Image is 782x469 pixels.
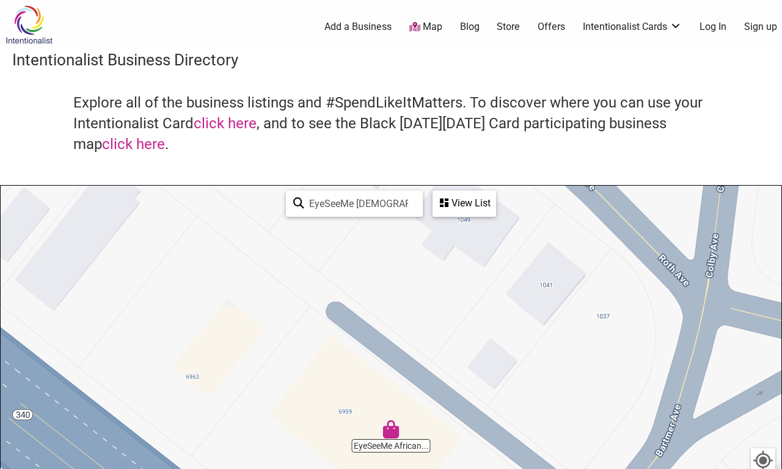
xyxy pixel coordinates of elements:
input: Type to find and filter... [304,192,415,216]
a: Store [497,20,520,34]
a: Add a Business [324,20,392,34]
a: Offers [538,20,565,34]
div: EyeSeeMe African American Children's Bookstore [382,420,400,438]
h3: Intentionalist Business Directory [12,49,770,71]
a: Intentionalist Cards [583,20,682,34]
h4: Explore all of the business listings and #SpendLikeItMatters. To discover where you can use your ... [73,93,709,155]
a: Log In [700,20,726,34]
a: Sign up [744,20,777,34]
div: See a list of the visible businesses [433,191,496,217]
a: click here [102,136,165,153]
div: View List [434,192,495,215]
a: click here [194,115,257,132]
a: Map [409,20,442,34]
a: Blog [460,20,480,34]
div: Type to search and filter [286,191,423,217]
